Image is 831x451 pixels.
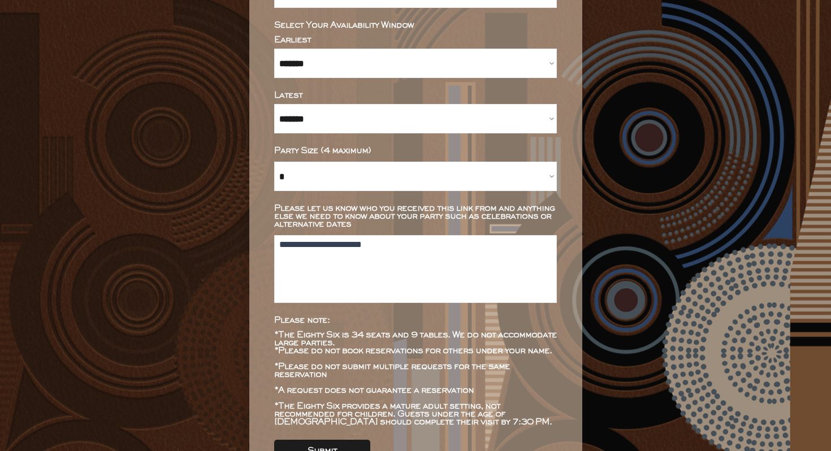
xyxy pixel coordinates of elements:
div: Select Your Availability Window [274,21,557,29]
div: *The Eighty Six is 34 seats and 9 tables. We do not accommodate large parties. *Please do not boo... [274,331,557,426]
div: Please let us know who you received this link from and anything else we need to know about your p... [274,205,557,228]
div: Earliest [274,36,557,44]
div: Party Size (4 maximum) [274,147,557,155]
div: Please note: [274,316,557,324]
div: Latest [274,92,557,99]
